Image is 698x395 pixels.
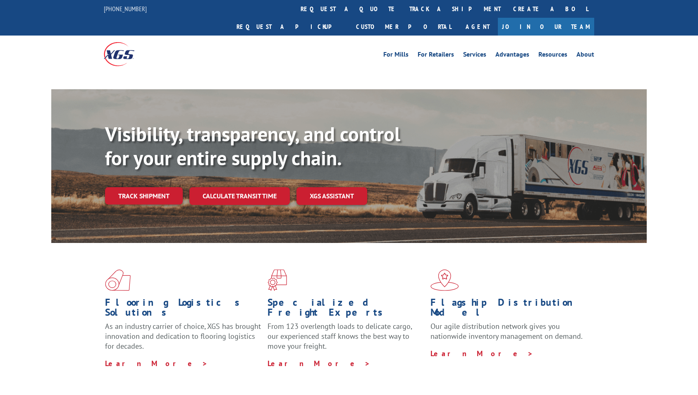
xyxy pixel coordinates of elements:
a: Customer Portal [350,18,457,36]
a: Learn More > [268,359,371,368]
b: Visibility, transparency, and control for your entire supply chain. [105,121,400,171]
a: Calculate transit time [189,187,290,205]
a: Resources [538,51,567,60]
a: XGS ASSISTANT [296,187,367,205]
img: xgs-icon-flagship-distribution-model-red [430,269,459,291]
a: Services [463,51,486,60]
a: Agent [457,18,498,36]
img: xgs-icon-focused-on-flooring-red [268,269,287,291]
a: Advantages [495,51,529,60]
a: Learn More > [430,349,533,358]
p: From 123 overlength loads to delicate cargo, our experienced staff knows the best way to move you... [268,321,424,358]
a: About [576,51,594,60]
span: Our agile distribution network gives you nationwide inventory management on demand. [430,321,583,341]
a: Request a pickup [230,18,350,36]
span: As an industry carrier of choice, XGS has brought innovation and dedication to flooring logistics... [105,321,261,351]
a: For Retailers [418,51,454,60]
img: xgs-icon-total-supply-chain-intelligence-red [105,269,131,291]
a: Join Our Team [498,18,594,36]
h1: Specialized Freight Experts [268,297,424,321]
a: [PHONE_NUMBER] [104,5,147,13]
h1: Flooring Logistics Solutions [105,297,261,321]
a: Learn More > [105,359,208,368]
a: For Mills [383,51,409,60]
a: Track shipment [105,187,183,205]
h1: Flagship Distribution Model [430,297,587,321]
